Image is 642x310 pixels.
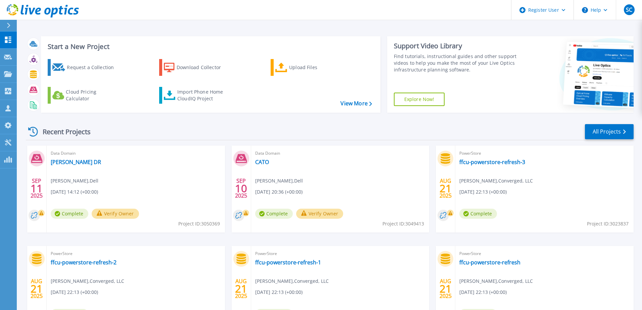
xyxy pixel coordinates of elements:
[459,159,525,165] a: ffcu-powerstore-refresh-3
[26,123,100,140] div: Recent Projects
[459,188,507,196] span: [DATE] 22:13 (+00:00)
[289,61,343,74] div: Upload Files
[255,209,293,219] span: Complete
[51,250,221,257] span: PowerStore
[30,276,43,301] div: AUG 2025
[31,286,43,292] span: 21
[51,177,98,185] span: [PERSON_NAME] , Dell
[459,177,533,185] span: [PERSON_NAME] , Converged, LLC
[271,59,346,76] a: Upload Files
[440,186,452,191] span: 21
[51,277,124,285] span: [PERSON_NAME] , Converged, LLC
[51,150,221,157] span: Data Domain
[67,61,121,74] div: Request a Collection
[51,259,117,266] a: ffcu-powerstore-refresh-2
[255,250,425,257] span: PowerStore
[48,59,123,76] a: Request a Collection
[459,289,507,296] span: [DATE] 22:13 (+00:00)
[296,209,343,219] button: Verify Owner
[31,186,43,191] span: 11
[459,150,630,157] span: PowerStore
[255,259,321,266] a: ffcu-powerstore-refresh-1
[255,289,303,296] span: [DATE] 22:13 (+00:00)
[235,276,247,301] div: AUG 2025
[459,250,630,257] span: PowerStore
[382,220,424,227] span: Project ID: 3049413
[178,220,220,227] span: Project ID: 3050369
[585,124,634,139] a: All Projects
[394,42,519,50] div: Support Video Library
[440,286,452,292] span: 21
[159,59,234,76] a: Download Collector
[177,89,230,102] div: Import Phone Home CloudIQ Project
[51,289,98,296] span: [DATE] 22:13 (+00:00)
[255,177,303,185] span: [PERSON_NAME] , Dell
[255,188,303,196] span: [DATE] 20:36 (+00:00)
[235,176,247,201] div: SEP 2025
[66,89,120,102] div: Cloud Pricing Calculator
[394,93,445,106] a: Explore Now!
[340,100,372,107] a: View More
[177,61,230,74] div: Download Collector
[459,209,497,219] span: Complete
[92,209,139,219] button: Verify Owner
[51,188,98,196] span: [DATE] 14:12 (+00:00)
[255,150,425,157] span: Data Domain
[439,176,452,201] div: AUG 2025
[48,87,123,104] a: Cloud Pricing Calculator
[30,176,43,201] div: SEP 2025
[48,43,372,50] h3: Start a New Project
[255,159,269,165] a: CATO
[459,259,520,266] a: ffcu-powerstore-refresh
[235,286,247,292] span: 21
[439,276,452,301] div: AUG 2025
[459,277,533,285] span: [PERSON_NAME] , Converged, LLC
[51,159,101,165] a: [PERSON_NAME] DR
[51,209,88,219] span: Complete
[235,186,247,191] span: 10
[255,277,329,285] span: [PERSON_NAME] , Converged, LLC
[587,220,629,227] span: Project ID: 3023837
[394,53,519,73] div: Find tutorials, instructional guides and other support videos to help you make the most of your L...
[626,7,632,12] span: SC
